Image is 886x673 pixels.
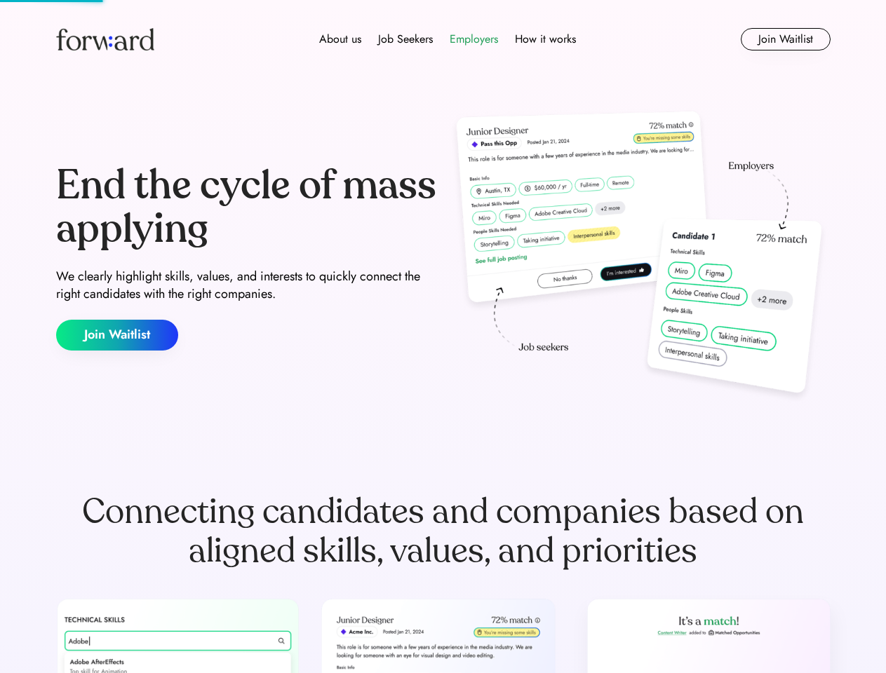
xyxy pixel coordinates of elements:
[741,28,831,50] button: Join Waitlist
[378,31,433,48] div: Job Seekers
[56,320,178,351] button: Join Waitlist
[319,31,361,48] div: About us
[56,164,438,250] div: End the cycle of mass applying
[449,107,831,408] img: hero-image.png
[56,28,154,50] img: Forward logo
[450,31,498,48] div: Employers
[56,492,831,571] div: Connecting candidates and companies based on aligned skills, values, and priorities
[56,268,438,303] div: We clearly highlight skills, values, and interests to quickly connect the right candidates with t...
[515,31,576,48] div: How it works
